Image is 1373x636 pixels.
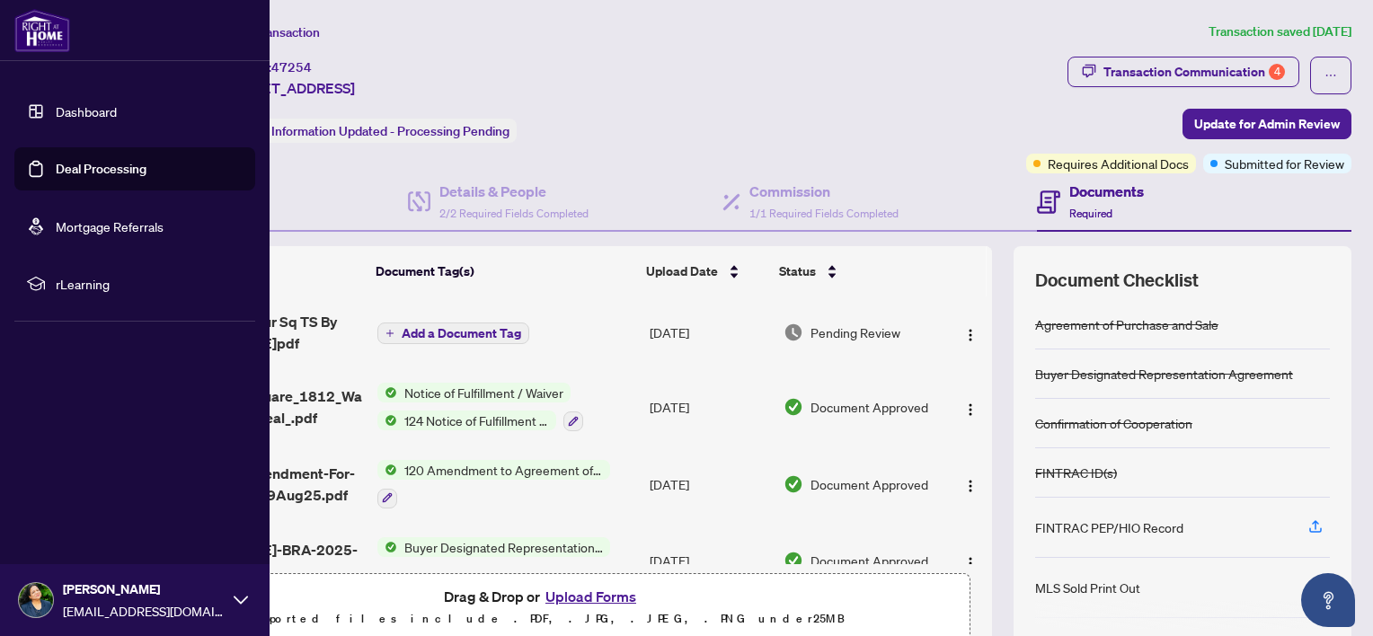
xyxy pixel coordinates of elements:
img: Document Status [784,551,803,570]
button: Logo [956,318,985,347]
button: Update for Admin Review [1183,109,1351,139]
span: Status [779,261,816,281]
span: Requires Additional Docs [1048,154,1189,173]
td: [DATE] [642,296,777,368]
div: FINTRAC PEP/HIO Record [1035,517,1183,537]
button: Logo [956,546,985,575]
span: Submitted for Review [1225,154,1344,173]
span: Document Approved [811,397,928,417]
span: plus [385,329,394,338]
span: Pending Review [811,322,900,342]
img: Logo [963,479,978,493]
button: Status Icon120 Amendment to Agreement of Purchase and Sale [377,460,610,508]
span: [PERSON_NAME] [63,579,225,599]
div: FINTRAC ID(s) [1035,463,1117,482]
span: Document Approved [811,474,928,494]
span: [STREET_ADDRESS] [223,77,355,99]
button: Add a Document Tag [377,322,529,345]
img: Document Status [784,322,803,342]
img: Logo [963,328,978,342]
button: Upload Forms [540,585,642,608]
h4: Documents [1069,181,1144,202]
button: Logo [956,393,985,421]
img: Logo [963,556,978,570]
td: [DATE] [642,446,777,523]
img: logo [14,9,70,52]
a: Mortgage Referrals [56,218,164,234]
img: Status Icon [377,537,397,557]
th: Status [772,246,939,296]
span: Add a Document Tag [402,327,521,340]
span: rLearning [56,274,243,294]
h4: Details & People [439,181,589,202]
img: Status Icon [377,383,397,402]
img: Logo [963,402,978,417]
a: Deal Processing [56,161,146,177]
span: 47254 [271,59,312,75]
td: [DATE] [642,523,777,600]
span: [EMAIL_ADDRESS][DOMAIN_NAME] [63,601,225,621]
img: Status Icon [377,460,397,480]
th: Upload Date [639,246,773,296]
button: Logo [956,470,985,499]
span: 124 Notice of Fulfillment of Condition(s) - Agreement of Purchase and Sale [397,411,556,430]
span: Buyer Designated Representation Agreement [397,537,610,557]
button: Status IconBuyer Designated Representation Agreement [377,537,610,586]
button: Add a Document Tag [377,322,529,344]
span: 120 Amendment to Agreement of Purchase and Sale [397,460,610,480]
button: Status IconNotice of Fulfillment / WaiverStatus Icon124 Notice of Fulfillment of Condition(s) - A... [377,383,583,431]
span: 1/1 Required Fields Completed [749,207,899,220]
span: Document Approved [811,551,928,570]
td: [DATE] [642,368,777,446]
div: Confirmation of Cooperation [1035,413,1192,433]
img: Document Status [784,474,803,494]
div: 4 [1269,64,1285,80]
div: Agreement of Purchase and Sale [1035,314,1218,334]
span: Upload Date [646,261,718,281]
p: Supported files include .PDF, .JPG, .JPEG, .PNG under 25 MB [127,608,959,630]
span: Required [1069,207,1112,220]
div: Transaction Communication [1103,57,1285,86]
span: Drag & Drop or [444,585,642,608]
div: Status: [223,119,517,143]
button: Transaction Communication4 [1067,57,1299,87]
th: Document Tag(s) [368,246,639,296]
div: Buyer Designated Representation Agreement [1035,364,1293,384]
img: Status Icon [377,411,397,430]
span: Information Updated - Processing Pending [271,123,509,139]
span: Notice of Fulfillment / Waiver [397,383,571,402]
img: Document Status [784,397,803,417]
span: View Transaction [224,24,320,40]
a: Dashboard [56,103,117,119]
div: MLS Sold Print Out [1035,578,1140,597]
h4: Commission [749,181,899,202]
span: ellipsis [1324,69,1337,82]
span: 2/2 Required Fields Completed [439,207,589,220]
span: Update for Admin Review [1194,110,1340,138]
article: Transaction saved [DATE] [1209,22,1351,42]
button: Open asap [1301,573,1355,627]
span: Document Checklist [1035,268,1199,293]
img: Profile Icon [19,583,53,617]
